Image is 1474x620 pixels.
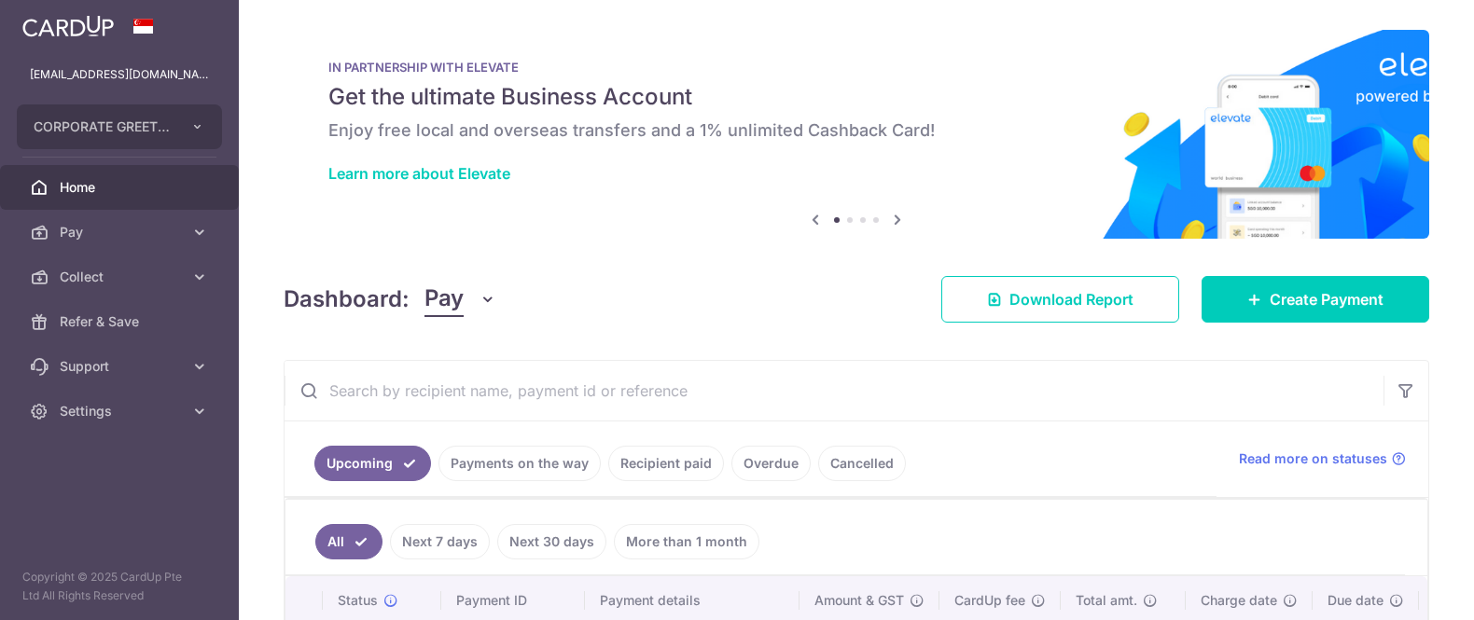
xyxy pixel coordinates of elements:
img: Renovation banner [284,30,1429,239]
span: Home [60,178,183,197]
span: Due date [1328,591,1384,610]
button: Pay [424,282,496,317]
span: Read more on statuses [1239,449,1387,468]
button: CORPORATE GREETINGS (S) PTE LTD [17,104,222,149]
span: Collect [60,268,183,286]
a: Create Payment [1202,276,1429,323]
span: Pay [424,282,464,317]
input: Search by recipient name, payment id or reference [285,361,1384,420]
span: Charge date [1201,591,1277,610]
a: Next 30 days [497,524,606,559]
a: Download Report [941,276,1179,323]
span: Total amt. [1076,591,1137,610]
p: IN PARTNERSHIP WITH ELEVATE [328,60,1384,75]
a: Payments on the way [438,446,601,481]
span: Support [60,357,183,376]
img: CardUp [22,15,114,37]
span: Pay [60,223,183,241]
span: CORPORATE GREETINGS (S) PTE LTD [34,117,172,136]
h6: Enjoy free local and overseas transfers and a 1% unlimited Cashback Card! [328,119,1384,142]
a: Cancelled [818,446,906,481]
a: Read more on statuses [1239,449,1406,468]
a: All [315,524,382,559]
p: [EMAIL_ADDRESS][DOMAIN_NAME] [30,65,209,84]
a: Overdue [731,446,811,481]
span: CardUp fee [954,591,1025,610]
a: Next 7 days [390,524,490,559]
h4: Dashboard: [284,282,410,316]
span: Create Payment [1270,288,1384,310]
a: Upcoming [314,446,431,481]
a: Recipient paid [608,446,724,481]
h5: Get the ultimate Business Account [328,82,1384,112]
span: Download Report [1009,288,1133,310]
a: More than 1 month [614,524,759,559]
span: Status [338,591,378,610]
a: Learn more about Elevate [328,164,510,183]
span: Refer & Save [60,312,183,331]
span: Settings [60,402,183,420]
span: Amount & GST [814,591,904,610]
